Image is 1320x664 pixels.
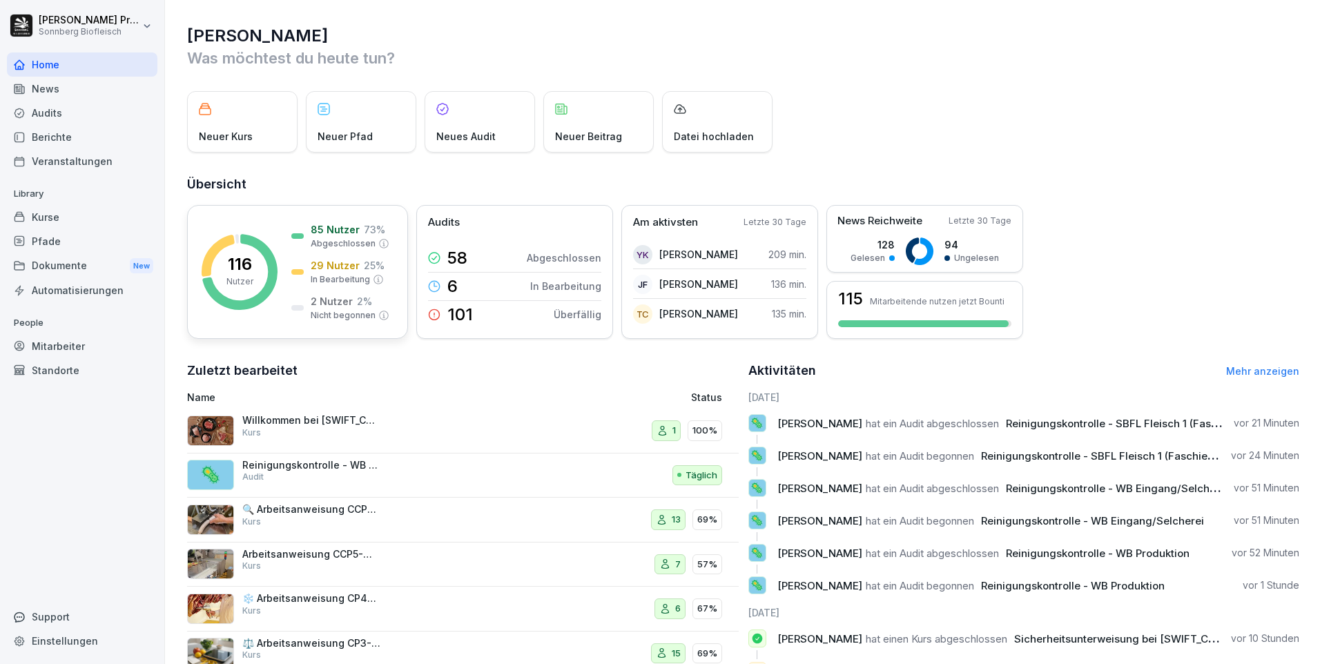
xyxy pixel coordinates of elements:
[772,306,806,321] p: 135 min.
[228,256,252,273] p: 116
[1006,417,1255,430] span: Reinigungskontrolle - SBFL Fleisch 1 (Faschiertes)
[1231,449,1299,462] p: vor 24 Minuten
[697,602,717,616] p: 67%
[242,637,380,650] p: ⚖️ Arbeitsanweisung CP3-Gewichtskontrolle
[981,514,1204,527] span: Reinigungskontrolle - WB Eingang/Selcherei
[777,417,862,430] span: [PERSON_NAME]
[1006,547,1190,560] span: Reinigungskontrolle - WB Produktion
[554,307,601,322] p: Überfällig
[7,52,157,77] a: Home
[777,514,862,527] span: [PERSON_NAME]
[187,543,739,587] a: Arbeitsanweisung CCP5-Metalldetektion FaschiertesKurs757%
[750,413,764,433] p: 🦠
[187,390,532,404] p: Name
[39,14,139,26] p: [PERSON_NAME] Preßlauer
[981,449,1230,462] span: Reinigungskontrolle - SBFL Fleisch 1 (Faschiertes)
[981,579,1165,592] span: Reinigungskontrolle - WB Produktion
[750,446,764,465] p: 🦠
[838,291,863,307] h3: 115
[768,247,806,262] p: 209 min.
[242,605,261,617] p: Kurs
[659,247,738,262] p: [PERSON_NAME]
[311,294,353,309] p: 2 Nutzer
[1243,578,1299,592] p: vor 1 Stunde
[187,361,739,380] h2: Zuletzt bearbeitet
[866,579,974,592] span: hat ein Audit begonnen
[866,449,974,462] span: hat ein Audit begonnen
[7,229,157,253] div: Pfade
[436,129,496,144] p: Neues Audit
[697,558,717,572] p: 57%
[318,129,373,144] p: Neuer Pfad
[187,409,739,453] a: Willkommen bei [SWIFT_CODE] BiofleischKurs1100%
[748,605,1300,620] h6: [DATE]
[633,245,652,264] div: YK
[187,505,234,535] img: iq1zisslimk0ieorfeyrx6yb.png
[187,25,1299,47] h1: [PERSON_NAME]
[7,125,157,149] a: Berichte
[187,594,234,624] img: a0ku7izqmn4urwn22jn34rqb.png
[944,237,999,252] p: 94
[447,306,473,323] p: 101
[1014,632,1233,645] span: Sicherheitsunterweisung bei [SWIFT_CODE]
[364,258,385,273] p: 25 %
[7,358,157,382] div: Standorte
[7,278,157,302] a: Automatisierungen
[686,469,717,482] p: Täglich
[1226,365,1299,377] a: Mehr anzeigen
[187,416,234,446] img: vq64qnx387vm2euztaeei3pt.png
[242,516,261,528] p: Kurs
[675,602,681,616] p: 6
[691,390,722,404] p: Status
[750,511,764,530] p: 🦠
[949,215,1011,227] p: Letzte 30 Tage
[364,222,385,237] p: 73 %
[242,592,380,605] p: ❄️ Arbeitsanweisung CP4-Kühlen/Tiefkühlen
[777,632,862,645] span: [PERSON_NAME]
[447,278,458,295] p: 6
[750,478,764,498] p: 🦠
[242,414,380,427] p: Willkommen bei [SWIFT_CODE] Biofleisch
[130,258,153,274] div: New
[1232,546,1299,560] p: vor 52 Minuten
[311,258,360,273] p: 29 Nutzer
[187,47,1299,69] p: Was möchtest du heute tun?
[837,213,922,229] p: News Reichweite
[200,462,221,487] p: 🦠
[242,503,380,516] p: 🔍 Arbeitsanweisung CCP4/CP12-Metalldetektion Füller
[187,587,739,632] a: ❄️ Arbeitsanweisung CP4-Kühlen/TiefkühlenKurs667%
[555,129,622,144] p: Neuer Beitrag
[697,513,717,527] p: 69%
[7,77,157,101] div: News
[633,215,698,231] p: Am aktivsten
[777,579,862,592] span: [PERSON_NAME]
[527,251,601,265] p: Abgeschlossen
[866,417,999,430] span: hat ein Audit abgeschlossen
[7,149,157,173] div: Veranstaltungen
[7,253,157,279] a: DokumenteNew
[7,312,157,334] p: People
[1231,632,1299,645] p: vor 10 Stunden
[242,427,261,439] p: Kurs
[777,547,862,560] span: [PERSON_NAME]
[659,277,738,291] p: [PERSON_NAME]
[771,277,806,291] p: 136 min.
[672,424,676,438] p: 1
[242,649,261,661] p: Kurs
[447,250,467,266] p: 58
[1234,514,1299,527] p: vor 51 Minuten
[1234,416,1299,430] p: vor 21 Minuten
[851,237,895,252] p: 128
[7,183,157,205] p: Library
[7,101,157,125] div: Audits
[672,647,681,661] p: 15
[7,334,157,358] div: Mitarbeiter
[187,549,234,579] img: csdb01rp0wivxeo8ljd4i9ss.png
[199,129,253,144] p: Neuer Kurs
[748,390,1300,404] h6: [DATE]
[7,629,157,653] div: Einstellungen
[633,304,652,324] div: TC
[357,294,372,309] p: 2 %
[311,222,360,237] p: 85 Nutzer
